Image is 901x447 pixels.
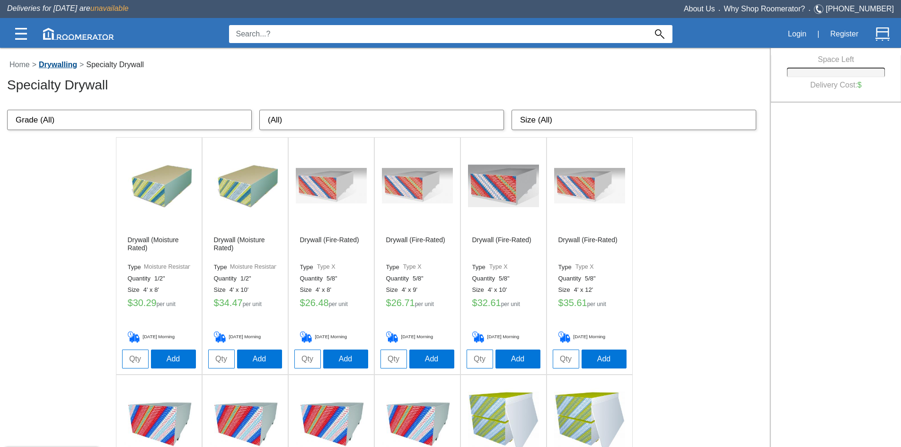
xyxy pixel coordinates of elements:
[715,8,724,12] span: •
[386,331,401,343] img: Delivery_Cart.png
[143,286,163,294] label: 4' x 8'
[386,298,391,308] label: $
[300,298,362,312] h5: 26.48
[805,8,814,12] span: •
[386,275,413,282] label: Quantity
[554,150,625,221] img: /app/images/Buttons/favicon.jpg
[124,150,194,221] img: /app/images/Buttons/favicon.jpg
[585,275,600,282] label: 5/8"
[724,5,805,13] a: Why Shop Roomerator?
[128,236,190,260] h6: Drywall (Moisture Rated)
[300,236,359,260] h6: Drywall (Fire-Rated)
[243,301,262,307] label: per unit
[128,263,144,271] label: Type
[472,331,535,343] h5: [DATE] Morning
[499,275,513,282] label: 5/8"
[214,331,276,343] h5: [DATE] Morning
[240,275,255,282] label: 1/2"
[327,275,341,282] label: 5/8"
[472,286,488,294] label: Size
[43,28,114,40] img: roomerator-logo.svg
[467,350,493,368] input: Qty
[553,350,579,368] input: Qty
[380,350,407,368] input: Qty
[214,298,219,308] label: $
[875,27,890,41] img: Cart.svg
[214,286,230,294] label: Size
[208,350,235,368] input: Qty
[587,301,606,307] label: per unit
[296,150,367,221] img: /app/images/Buttons/favicon.jpg
[128,298,190,312] h5: 30.29
[558,298,564,308] label: $
[154,275,169,282] label: 1/2"
[237,350,282,368] button: Add
[300,331,315,343] img: Delivery_Cart.png
[472,331,487,343] img: Delivery_Cart.png
[787,55,884,64] h6: Space Left
[812,24,825,44] div: |
[472,263,489,271] label: Type
[230,263,276,271] label: Moisture Resistant
[558,331,574,343] img: Delivery_Cart.png
[79,59,84,70] label: >
[684,5,715,13] a: About Us
[558,236,618,260] h6: Drywall (Fire-Rated)
[472,298,535,312] h5: 32.61
[655,29,664,39] img: Search_Icon.svg
[413,275,427,282] label: 5/8"
[214,298,276,312] h5: 34.47
[574,286,597,294] label: 4' x 12'
[386,263,403,271] label: Type
[558,331,621,343] h5: [DATE] Morning
[415,301,434,307] label: per unit
[7,74,768,93] h3: Specialty Drywall
[128,331,143,343] img: Delivery_Cart.png
[15,28,27,40] img: Categories.svg
[210,150,281,221] img: /app/images/Buttons/favicon.jpg
[230,286,252,294] label: 4' x 10'
[90,4,129,12] span: unavailable
[84,59,146,70] label: Specialty Drywall
[7,4,129,12] span: Deliveries for [DATE] are
[128,275,154,282] label: Quantity
[300,263,317,271] label: Type
[794,77,877,93] h6: Delivery Cost:
[826,5,894,13] a: [PHONE_NUMBER]
[157,301,176,307] label: per unit
[386,286,402,294] label: Size
[229,25,647,43] input: Search...?
[472,236,531,260] h6: Drywall (Fire-Rated)
[403,263,422,271] label: Type X
[144,263,190,271] label: Moisture Resistant
[36,61,79,69] a: Drywalling
[300,331,362,343] h5: [DATE] Morning
[128,286,143,294] label: Size
[300,286,316,294] label: Size
[128,331,190,343] h5: [DATE] Morning
[558,286,574,294] label: Size
[558,275,585,282] label: Quantity
[323,350,368,368] button: Add
[300,275,327,282] label: Quantity
[386,298,449,312] h5: 26.71
[386,331,449,343] h5: [DATE] Morning
[214,236,276,260] h6: Drywall (Moisture Rated)
[300,298,305,308] label: $
[122,350,149,368] input: Qty
[386,236,445,260] h6: Drywall (Fire-Rated)
[329,301,348,307] label: per unit
[151,350,196,368] button: Add
[214,275,240,282] label: Quantity
[857,81,862,89] label: $
[128,298,133,308] label: $
[32,59,36,70] label: >
[382,150,453,221] img: /app/images/Buttons/favicon.jpg
[575,263,594,271] label: Type X
[468,150,539,221] img: /app/images/Buttons/favicon.jpg
[488,286,511,294] label: 4' x 10'
[409,350,454,368] button: Add
[489,263,508,271] label: Type X
[825,24,864,44] button: Register
[214,331,229,343] img: Delivery_Cart.png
